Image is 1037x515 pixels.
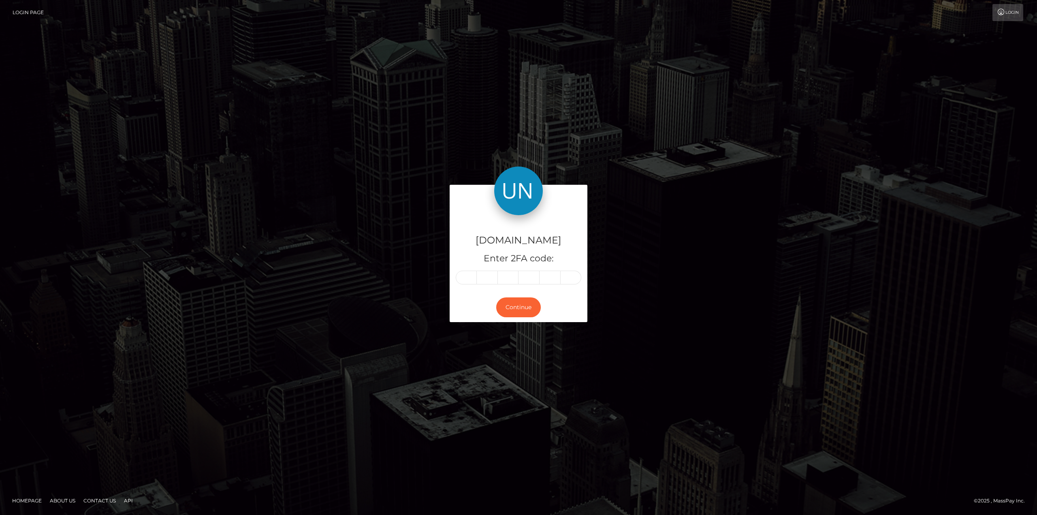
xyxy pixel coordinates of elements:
[992,4,1023,21] a: Login
[47,494,79,507] a: About Us
[974,496,1031,505] div: © 2025 , MassPay Inc.
[121,494,136,507] a: API
[456,252,581,265] h5: Enter 2FA code:
[456,233,581,248] h4: [DOMAIN_NAME]
[9,494,45,507] a: Homepage
[496,297,541,317] button: Continue
[80,494,119,507] a: Contact Us
[494,167,543,215] img: Unlockt.me
[13,4,44,21] a: Login Page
